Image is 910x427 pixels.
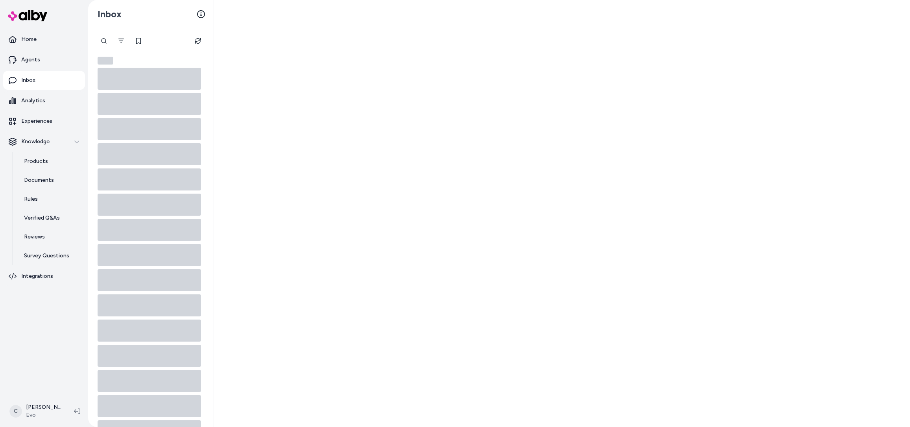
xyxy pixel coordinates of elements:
a: Documents [16,171,85,190]
a: Agents [3,50,85,69]
p: Rules [24,195,38,203]
a: Products [16,152,85,171]
h2: Inbox [98,8,122,20]
p: Survey Questions [24,252,69,260]
p: Integrations [21,272,53,280]
p: Agents [21,56,40,64]
button: Filter [113,33,129,49]
p: Reviews [24,233,45,241]
p: Home [21,35,37,43]
a: Inbox [3,71,85,90]
p: Analytics [21,97,45,105]
p: Experiences [21,117,52,125]
button: Refresh [190,33,206,49]
a: Rules [16,190,85,209]
p: Documents [24,176,54,184]
p: Products [24,157,48,165]
p: [PERSON_NAME] [26,403,61,411]
a: Reviews [16,227,85,246]
p: Inbox [21,76,35,84]
a: Experiences [3,112,85,131]
span: C [9,405,22,418]
a: Home [3,30,85,49]
a: Integrations [3,267,85,286]
a: Survey Questions [16,246,85,265]
button: C[PERSON_NAME]Evo [5,399,68,424]
p: Knowledge [21,138,50,146]
p: Verified Q&As [24,214,60,222]
span: Evo [26,411,61,419]
button: Knowledge [3,132,85,151]
img: alby Logo [8,10,47,21]
a: Analytics [3,91,85,110]
a: Verified Q&As [16,209,85,227]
